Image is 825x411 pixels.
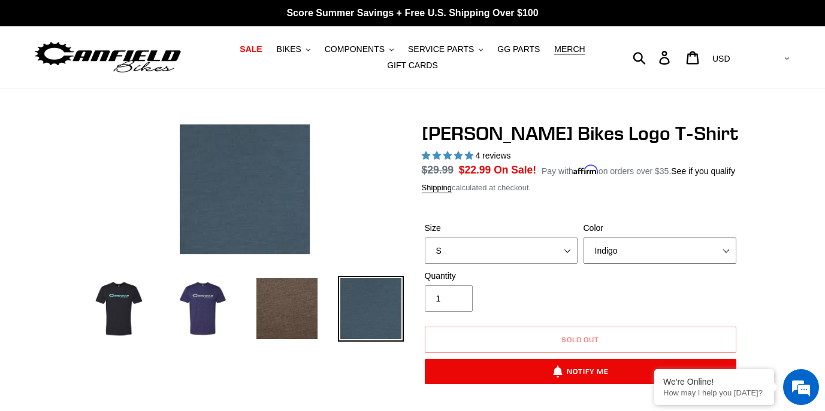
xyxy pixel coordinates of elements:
label: Color [584,222,736,235]
a: Shipping [422,183,452,193]
img: Load image into Gallery viewer, Canfield Bikes Logo T-Shirt [86,276,152,342]
p: Pay with on orders over $35. [542,162,735,178]
a: See if you qualify - Learn more about Affirm Financing (opens in modal) [671,166,735,176]
span: Affirm [573,165,599,175]
span: 4 reviews [475,151,510,160]
a: GG PARTS [491,41,546,57]
div: calculated at checkout. [422,182,739,194]
button: COMPONENTS [319,41,400,57]
span: MERCH [554,44,585,54]
a: SALE [234,41,268,57]
button: Notify Me [425,359,736,384]
label: Quantity [425,270,578,282]
span: SALE [240,44,262,54]
div: We're Online! [663,377,765,386]
span: SERVICE PARTS [408,44,474,54]
label: Size [425,222,578,235]
img: Load image into Gallery viewer, Canfield Bikes Logo T-Shirt [254,276,320,342]
h1: [PERSON_NAME] Bikes Logo T-Shirt [422,122,739,145]
span: 5.00 stars [422,151,476,160]
span: BIKES [277,44,301,54]
button: BIKES [271,41,316,57]
a: GIFT CARDS [381,57,444,74]
img: Load image into Gallery viewer, Canfield Bikes Logo T-Shirt [338,276,404,342]
button: SERVICE PARTS [402,41,489,57]
img: Load image into Gallery viewer, Canfield Bikes Logo T-Shirt [170,276,236,342]
span: Sold out [561,335,600,344]
img: Canfield Bikes [33,39,183,77]
s: $29.99 [422,164,454,176]
span: COMPONENTS [325,44,385,54]
a: MERCH [548,41,591,57]
span: GIFT CARDS [387,60,438,71]
p: How may I help you today? [663,388,765,397]
button: Sold out [425,327,736,353]
span: On Sale! [494,162,536,178]
span: GG PARTS [497,44,540,54]
span: $22.99 [459,164,491,176]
